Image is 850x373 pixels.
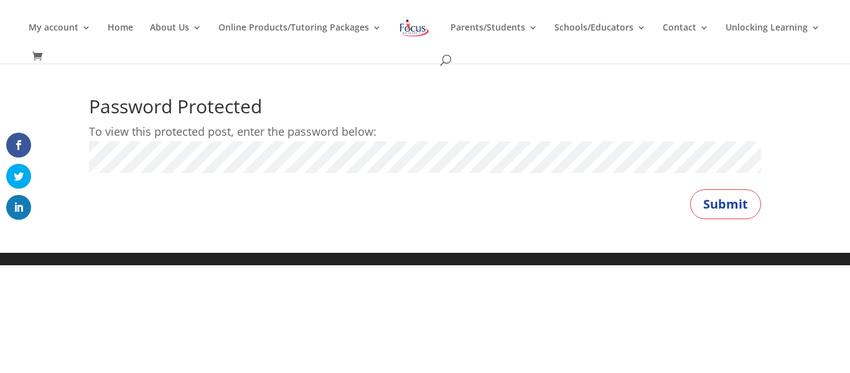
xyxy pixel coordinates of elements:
a: Contact [663,23,709,52]
a: Home [108,23,133,52]
a: Parents/Students [451,23,538,52]
a: Online Products/Tutoring Packages [218,23,381,52]
h1: Password Protected [89,97,761,122]
img: Focus on Learning [398,17,431,39]
a: About Us [150,23,202,52]
a: Unlocking Learning [726,23,820,52]
a: Schools/Educators [554,23,646,52]
p: To view this protected post, enter the password below: [89,122,761,141]
a: My account [29,23,91,52]
button: Submit [690,189,761,219]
